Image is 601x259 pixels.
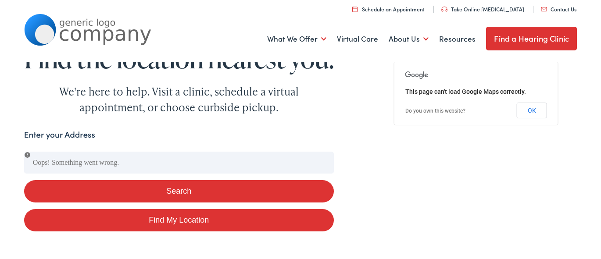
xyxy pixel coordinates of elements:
a: Schedule an Appointment [352,5,425,13]
a: Resources [439,23,476,55]
h1: Find the location nearest you. [24,44,334,73]
img: utility icon [441,7,447,12]
a: Contact Us [541,5,576,13]
input: Enter your address or zip code [24,152,334,174]
div: We're here to help. Visit a clinic, schedule a virtual appointment, or choose curbside pickup. [39,84,319,115]
button: OK [517,103,547,118]
a: Do you own this website? [405,108,465,114]
button: Search [24,180,334,202]
a: Virtual Care [337,23,378,55]
a: Take Online [MEDICAL_DATA] [441,5,524,13]
a: Find a Hearing Clinic [486,27,577,50]
span: This page can't load Google Maps correctly. [405,88,526,95]
img: utility icon [541,7,547,11]
label: Enter your Address [24,128,95,141]
img: utility icon [352,6,358,12]
a: What We Offer [267,23,326,55]
a: Find My Location [24,209,334,231]
a: About Us [389,23,429,55]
